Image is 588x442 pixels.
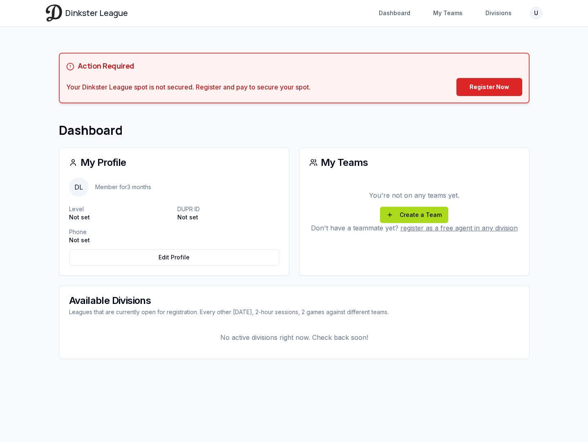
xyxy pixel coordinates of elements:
a: Dashboard [374,6,415,20]
div: My Profile [69,158,279,167]
a: Divisions [481,6,516,20]
p: Not set [69,236,171,244]
img: Dinkster [46,4,62,21]
div: Available Divisions [69,296,519,306]
span: DL [69,177,89,197]
p: Member for 3 months [95,183,151,191]
p: Level [69,205,171,213]
a: register as a free agent in any division [400,224,518,232]
a: My Teams [428,6,467,20]
button: U [530,7,543,20]
a: Register Now [456,78,522,96]
a: Create a Team [380,207,448,223]
div: My Teams [309,158,519,167]
h1: Dashboard [59,123,530,138]
p: DUPR ID [177,205,279,213]
p: No active divisions right now. Check back soon! [69,326,519,349]
p: You're not on any teams yet. [309,190,519,200]
a: Dinkster League [46,4,128,21]
div: Your Dinkster League spot is not secured. Register and pay to secure your spot. [66,82,311,92]
h5: Action Required [78,60,134,71]
a: Edit Profile [69,249,279,266]
p: Phone [69,228,171,236]
span: Dinkster League [65,7,128,19]
div: Leagues that are currently open for registration. Every other [DATE], 2-hour sessions, 2 games ag... [69,308,519,316]
p: Not set [177,213,279,221]
p: Not set [69,213,171,221]
iframe: chat widget [550,405,576,430]
p: Don't have a teammate yet? [309,223,519,233]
